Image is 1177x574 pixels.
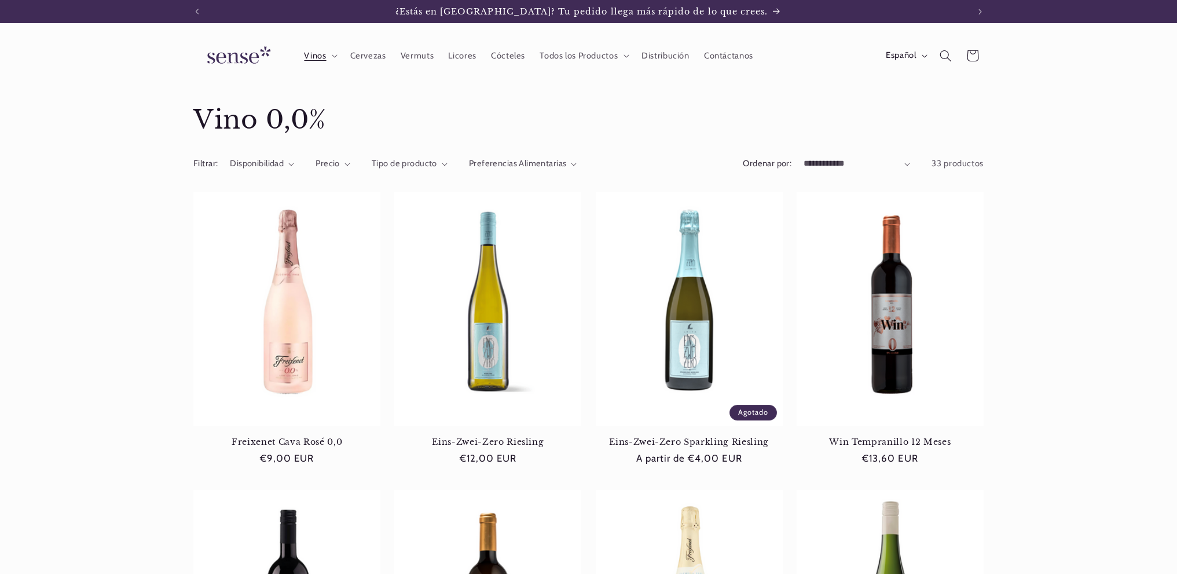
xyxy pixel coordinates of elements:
a: Licores [441,43,484,68]
summary: Vinos [297,43,343,68]
a: Vermuts [393,43,441,68]
img: Sense [193,39,280,72]
a: Sense [189,35,285,77]
span: Vinos [304,50,326,61]
label: Ordenar por: [743,158,791,169]
a: Eins-Zwei-Zero Riesling [394,437,581,447]
a: Cócteles [483,43,532,68]
a: Cervezas [343,43,393,68]
a: Win Tempranillo 12 Meses [797,437,984,447]
span: Todos los Productos [540,50,618,61]
a: Distribución [635,43,697,68]
span: Preferencias Alimentarias [469,158,567,169]
button: Español [878,44,932,67]
a: Contáctanos [696,43,760,68]
h2: Filtrar: [193,158,218,170]
span: Español [886,49,916,62]
summary: Tipo de producto (0 seleccionado) [372,158,448,170]
span: 33 productos [932,158,984,169]
a: Freixenet Cava Rosé 0,0 [193,437,380,447]
span: Precio [316,158,340,169]
summary: Precio [316,158,350,170]
span: Tipo de producto [372,158,437,169]
span: ¿Estás en [GEOGRAPHIC_DATA]? Tu pedido llega más rápido de lo que crees. [395,6,768,17]
summary: Disponibilidad (0 seleccionado) [230,158,294,170]
a: Eins-Zwei-Zero Sparkling Riesling [596,437,783,447]
span: Licores [448,50,476,61]
span: Vermuts [401,50,434,61]
span: Cócteles [491,50,525,61]
summary: Búsqueda [933,42,959,69]
span: Contáctanos [704,50,753,61]
span: Disponibilidad [230,158,284,169]
h1: Vino 0,0% [193,104,984,137]
span: Cervezas [350,50,386,61]
span: Distribución [641,50,690,61]
summary: Todos los Productos [533,43,635,68]
summary: Preferencias Alimentarias (0 seleccionado) [469,158,577,170]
